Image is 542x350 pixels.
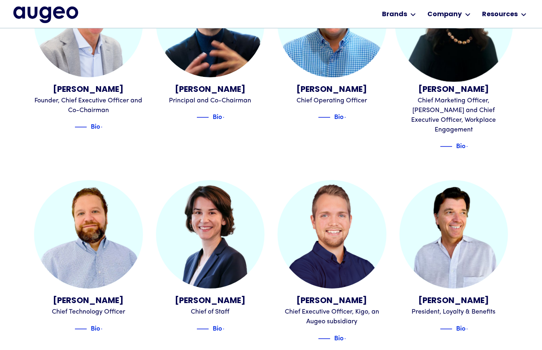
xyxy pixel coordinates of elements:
[91,323,100,333] div: Bio
[196,112,209,122] img: Blue decorative line
[382,10,407,19] div: Brands
[34,180,143,333] a: Boris Kopilenko[PERSON_NAME]Chief Technology OfficerBlue decorative lineBioBlue text arrow
[34,180,143,289] img: Boris Kopilenko
[344,112,356,122] img: Blue text arrow
[399,295,508,307] div: [PERSON_NAME]
[75,122,87,132] img: Blue decorative line
[277,295,386,307] div: [PERSON_NAME]
[156,96,265,106] div: Principal and Co-Chairman
[334,333,344,342] div: Bio
[223,112,235,122] img: Blue text arrow
[223,324,235,334] img: Blue text arrow
[13,6,78,23] a: home
[91,121,100,131] div: Bio
[277,84,386,96] div: [PERSON_NAME]
[399,84,508,96] div: [PERSON_NAME]
[399,180,508,333] a: Tim Miller[PERSON_NAME]President, Loyalty & BenefitsBlue decorative lineBioBlue text arrow
[399,307,508,317] div: President, Loyalty & Benefits
[318,334,330,344] img: Blue decorative line
[75,324,87,334] img: Blue decorative line
[101,122,113,132] img: Blue text arrow
[156,180,265,289] img: Madeline McCloughan
[344,334,356,344] img: Blue text arrow
[156,180,265,333] a: Madeline McCloughan[PERSON_NAME]Chief of StaffBlue decorative lineBioBlue text arrow
[156,307,265,317] div: Chief of Staff
[482,10,518,19] div: Resources
[456,140,465,150] div: Bio
[196,324,209,334] img: Blue decorative line
[34,307,143,317] div: Chief Technology Officer
[277,180,386,343] a: Peter Schultze[PERSON_NAME]Chief Executive Officer, Kigo, an Augeo subsidiaryBlue decorative line...
[466,142,478,151] img: Blue text arrow
[13,6,78,23] img: Augeo's full logo in midnight blue.
[440,142,452,151] img: Blue decorative line
[34,295,143,307] div: [PERSON_NAME]
[156,84,265,96] div: [PERSON_NAME]
[466,324,478,334] img: Blue text arrow
[399,96,508,135] div: Chief Marketing Officer, [PERSON_NAME] and Chief Executive Officer, Workplace Engagement
[34,84,143,96] div: [PERSON_NAME]
[456,323,465,333] div: Bio
[427,10,462,19] div: Company
[440,324,452,334] img: Blue decorative line
[277,180,386,289] img: Peter Schultze
[34,96,143,115] div: Founder, Chief Executive Officer and Co-Chairman
[277,307,386,327] div: Chief Executive Officer, Kigo, an Augeo subsidiary
[277,96,386,106] div: Chief Operating Officer
[213,111,222,121] div: Bio
[156,295,265,307] div: [PERSON_NAME]
[334,111,344,121] div: Bio
[399,180,508,289] img: Tim Miller
[213,323,222,333] div: Bio
[101,324,113,334] img: Blue text arrow
[318,112,330,122] img: Blue decorative line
